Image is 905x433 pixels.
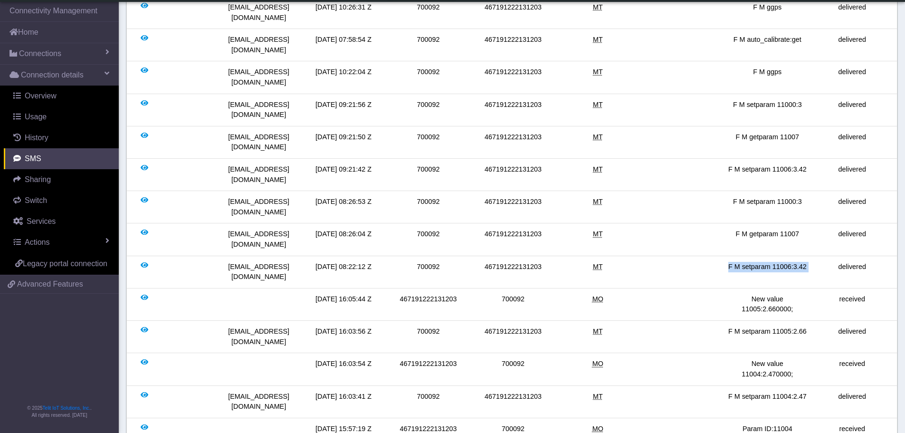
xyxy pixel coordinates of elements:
[216,2,301,23] div: [EMAIL_ADDRESS][DOMAIN_NAME]
[471,2,555,23] div: 467191222131203
[17,279,83,290] span: Advanced Features
[593,165,603,173] span: Mobile Terminated
[725,2,810,23] div: F M ggps
[810,229,895,250] div: delivered
[810,100,895,120] div: delivered
[386,100,470,120] div: 700092
[25,154,41,163] span: SMS
[810,132,895,153] div: delivered
[725,132,810,153] div: F M getparam 11007
[386,262,470,282] div: 700092
[810,35,895,55] div: delivered
[725,262,810,282] div: F M setparam 11006:3.42
[471,392,555,412] div: 467191222131203
[593,36,603,43] span: Mobile Terminated
[471,100,555,120] div: 467191222131203
[25,134,48,142] span: History
[25,92,57,100] span: Overview
[216,164,301,185] div: [EMAIL_ADDRESS][DOMAIN_NAME]
[471,67,555,87] div: 467191222131203
[301,67,386,87] div: [DATE] 10:22:04 Z
[19,48,61,59] span: Connections
[216,67,301,87] div: [EMAIL_ADDRESS][DOMAIN_NAME]
[471,197,555,217] div: 467191222131203
[386,294,470,315] div: 467191222131203
[593,230,603,238] span: Mobile Terminated
[725,392,810,412] div: F M setparam 11004:2.47
[725,67,810,87] div: F M ggps
[725,327,810,347] div: F M setparam 11005:2.66
[725,294,810,315] div: New value 11005:2.660000;
[725,164,810,185] div: F M setparam 11006:3.42
[593,327,603,335] span: Mobile Terminated
[810,2,895,23] div: delivered
[301,100,386,120] div: [DATE] 09:21:56 Z
[810,262,895,282] div: delivered
[4,232,119,253] a: Actions
[725,197,810,217] div: F M setparam 11000:3
[471,327,555,347] div: 467191222131203
[592,295,603,303] span: Mobile Originated
[43,405,90,411] a: Telit IoT Solutions, Inc.
[471,229,555,250] div: 467191222131203
[593,68,603,76] span: Mobile Terminated
[301,359,386,379] div: [DATE] 16:03:54 Z
[216,100,301,120] div: [EMAIL_ADDRESS][DOMAIN_NAME]
[386,197,470,217] div: 700092
[21,69,84,81] span: Connection details
[301,164,386,185] div: [DATE] 09:21:42 Z
[216,132,301,153] div: [EMAIL_ADDRESS][DOMAIN_NAME]
[25,113,47,121] span: Usage
[4,148,119,169] a: SMS
[592,425,603,433] span: Mobile Originated
[4,86,119,106] a: Overview
[4,190,119,211] a: Switch
[592,360,603,367] span: Mobile Originated
[301,392,386,412] div: [DATE] 16:03:41 Z
[725,229,810,250] div: F M getparam 11007
[810,67,895,87] div: delivered
[27,217,56,225] span: Services
[4,106,119,127] a: Usage
[725,359,810,379] div: New value 11004:2.470000;
[301,2,386,23] div: [DATE] 10:26:31 Z
[386,392,470,412] div: 700092
[386,359,470,379] div: 467191222131203
[810,164,895,185] div: delivered
[386,132,470,153] div: 700092
[216,392,301,412] div: [EMAIL_ADDRESS][DOMAIN_NAME]
[301,197,386,217] div: [DATE] 08:26:53 Z
[301,229,386,250] div: [DATE] 08:26:04 Z
[593,133,603,141] span: Mobile Terminated
[216,229,301,250] div: [EMAIL_ADDRESS][DOMAIN_NAME]
[216,35,301,55] div: [EMAIL_ADDRESS][DOMAIN_NAME]
[810,359,895,379] div: received
[810,392,895,412] div: delivered
[301,327,386,347] div: [DATE] 16:03:56 Z
[301,262,386,282] div: [DATE] 08:22:12 Z
[725,35,810,55] div: F M auto_calibrate:get
[471,359,555,379] div: 700092
[25,196,47,204] span: Switch
[593,393,603,400] span: Mobile Terminated
[471,294,555,315] div: 700092
[25,175,51,183] span: Sharing
[471,35,555,55] div: 467191222131203
[593,3,603,11] span: Mobile Terminated
[593,263,603,270] span: Mobile Terminated
[593,198,603,205] span: Mobile Terminated
[216,327,301,347] div: [EMAIL_ADDRESS][DOMAIN_NAME]
[216,262,301,282] div: [EMAIL_ADDRESS][DOMAIN_NAME]
[471,262,555,282] div: 467191222131203
[386,67,470,87] div: 700092
[301,294,386,315] div: [DATE] 16:05:44 Z
[301,35,386,55] div: [DATE] 07:58:54 Z
[23,260,107,268] span: Legacy portal connection
[25,238,49,246] span: Actions
[386,2,470,23] div: 700092
[386,327,470,347] div: 700092
[593,101,603,108] span: Mobile Terminated
[810,294,895,315] div: received
[810,327,895,347] div: delivered
[810,197,895,217] div: delivered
